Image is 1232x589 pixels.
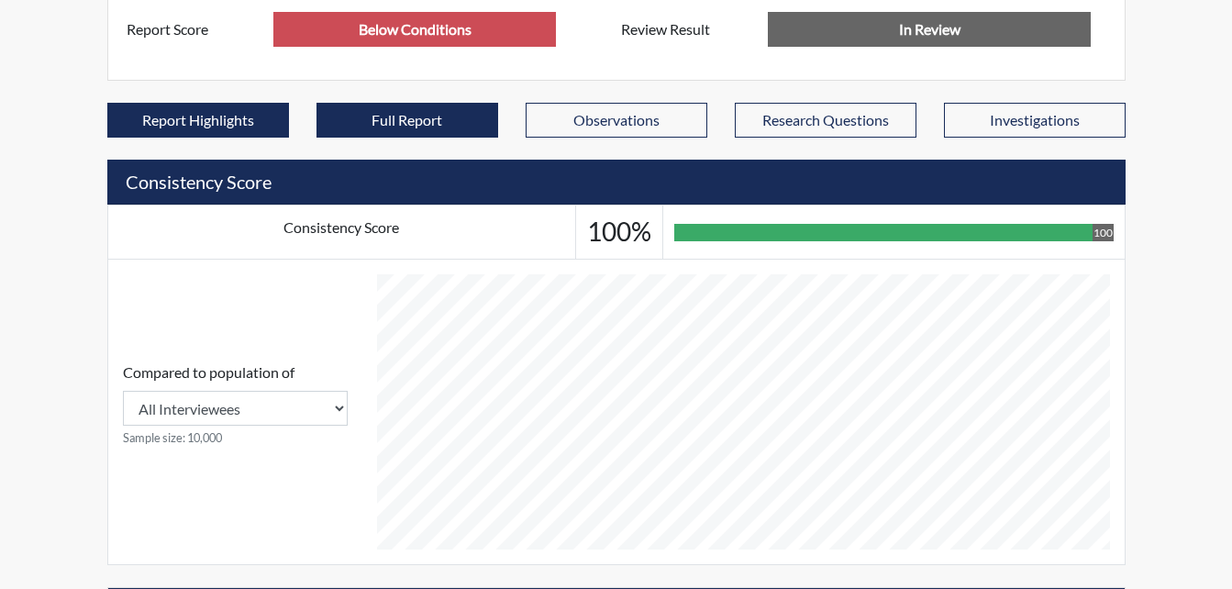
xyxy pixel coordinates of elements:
[107,160,1126,205] h5: Consistency Score
[607,12,769,47] label: Review Result
[587,217,651,248] h3: 100%
[1093,224,1114,241] div: 100
[123,429,348,447] small: Sample size: 10,000
[123,361,348,447] div: Consistency Score comparison among population
[273,12,556,47] input: ---
[316,103,498,138] button: Full Report
[526,103,707,138] button: Observations
[123,361,294,383] label: Compared to population of
[107,206,575,260] td: Consistency Score
[735,103,916,138] button: Research Questions
[107,103,289,138] button: Report Highlights
[944,103,1126,138] button: Investigations
[768,12,1091,47] input: No Decision
[113,12,274,47] label: Report Score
